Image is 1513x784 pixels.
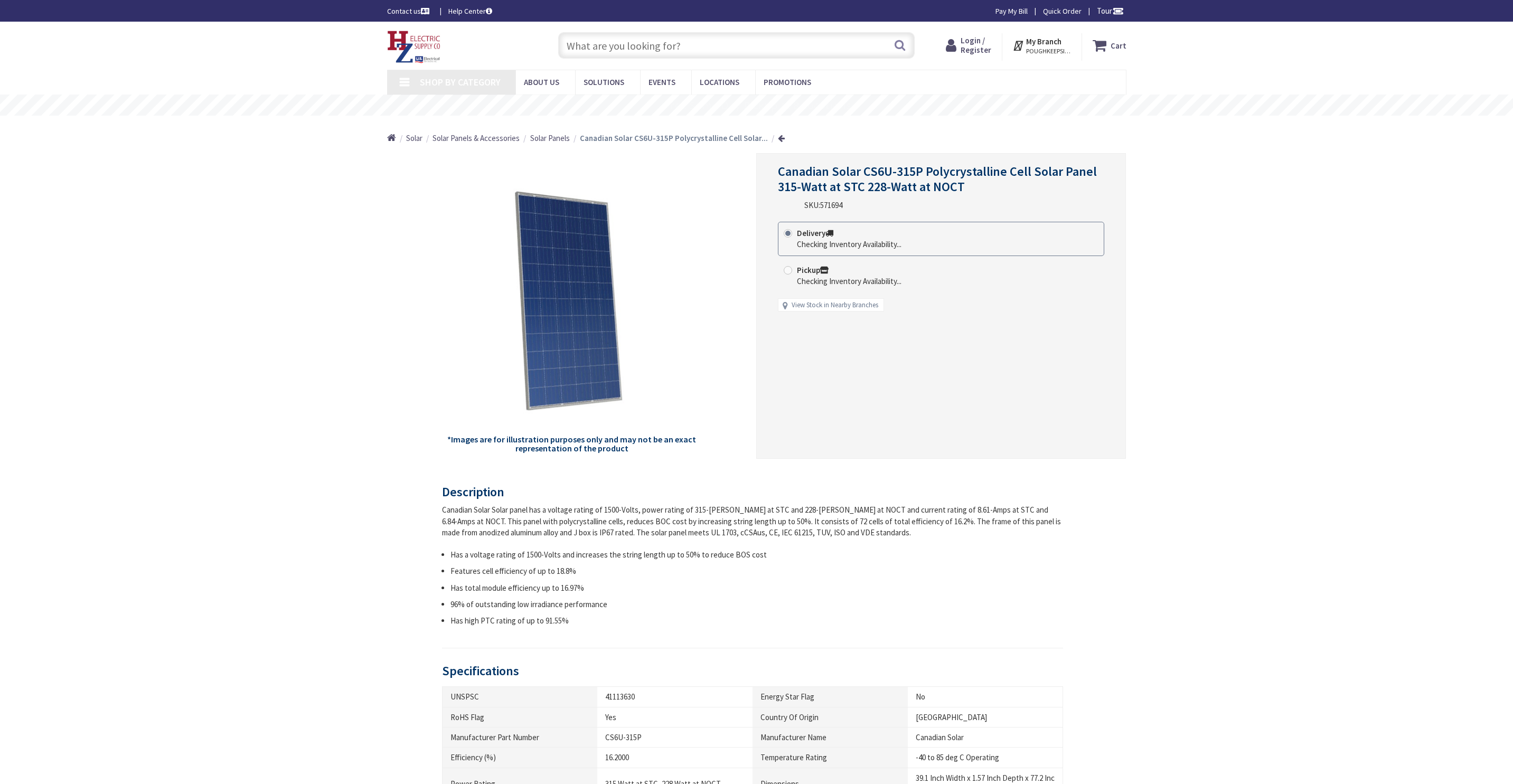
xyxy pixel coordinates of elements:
a: Quick Order [1043,6,1082,16]
li: Features cell efficiency of up to 18.8% [450,565,1064,577]
div: SKU: [804,200,842,211]
div: [GEOGRAPHIC_DATA] [916,712,1055,723]
span: Promotions [764,77,811,87]
a: Help Center [448,6,492,16]
img: HZ Electric Supply [387,31,441,63]
span: Events [649,77,675,87]
div: Canadian Solar Solar panel has a voltage rating of 1500-Volts, power rating of 315-[PERSON_NAME] ... [442,504,1064,538]
a: Solar [406,133,422,144]
div: 41113630 [605,691,745,702]
li: Has high PTC rating of up to 91.55% [450,615,1064,626]
span: About Us [524,77,559,87]
div: Checking Inventory Availability... [797,239,901,250]
a: Solar Panels [530,133,570,144]
rs-layer: Free Same Day Pickup at 8 Locations [664,100,851,111]
a: View Stock in Nearby Branches [792,300,878,310]
div: 16.2000 [605,752,745,763]
span: Tour [1097,6,1124,16]
span: 571694 [820,200,842,210]
th: Manufacturer Part Number [442,728,597,748]
li: Has a voltage rating of 1500-Volts and increases the string length up to 50% to reduce BOS cost [450,549,1064,560]
div: Yes [605,712,745,723]
th: Energy Star Flag [753,687,908,707]
a: Pay My Bill [995,6,1028,16]
span: Login / Register [961,35,991,55]
li: 96% of outstanding low irradiance performance [450,599,1064,610]
div: Checking Inventory Availability... [797,276,901,287]
div: CS6U-315P [605,732,745,743]
th: Temperature Rating [753,748,908,768]
a: Cart [1093,36,1126,55]
span: Shop By Category [420,76,501,88]
a: Contact us [387,6,431,16]
div: My Branch POUGHKEEPSIE, [GEOGRAPHIC_DATA] [1012,36,1071,55]
th: RoHS Flag [442,707,597,727]
strong: Pickup [797,265,829,275]
li: Has total module efficiency up to 16.97% [450,582,1064,593]
h5: *Images are for illustration purposes only and may not be an exact representation of the product [446,435,698,454]
a: Login / Register [946,36,991,55]
div: -40 to 85 deg C Operating [916,752,1055,763]
span: Solar Panels & Accessories [433,133,520,143]
span: Solar [406,133,422,143]
a: Solar Panels & Accessories [433,133,520,144]
span: Canadian Solar CS6U-315P Polycrystalline Cell Solar Panel 315-Watt at STC 228-Watt at NOCT [778,163,1097,195]
span: Locations [700,77,739,87]
input: What are you looking for? [558,32,915,59]
div: Canadian Solar [916,732,1055,743]
h3: Specifications [442,664,1064,678]
strong: My Branch [1026,36,1061,46]
img: Canadian Solar CS6U-315P Polycrystalline Cell Solar Panel 315-Watt at STC 228-Watt at NOCT [446,175,698,427]
th: Manufacturer Name [753,728,908,748]
strong: Delivery [797,228,833,238]
h3: Description [442,485,1064,499]
strong: Cart [1111,36,1126,55]
span: POUGHKEEPSIE, [GEOGRAPHIC_DATA] [1026,47,1071,55]
span: Solar Panels [530,133,570,143]
th: UNSPSC [442,687,597,707]
span: Solutions [584,77,624,87]
strong: Canadian Solar CS6U-315P Polycrystalline Cell Solar... [580,133,768,143]
th: Country Of Origin [753,707,908,727]
th: Efficiency (%) [442,748,597,768]
div: No [916,691,1055,702]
